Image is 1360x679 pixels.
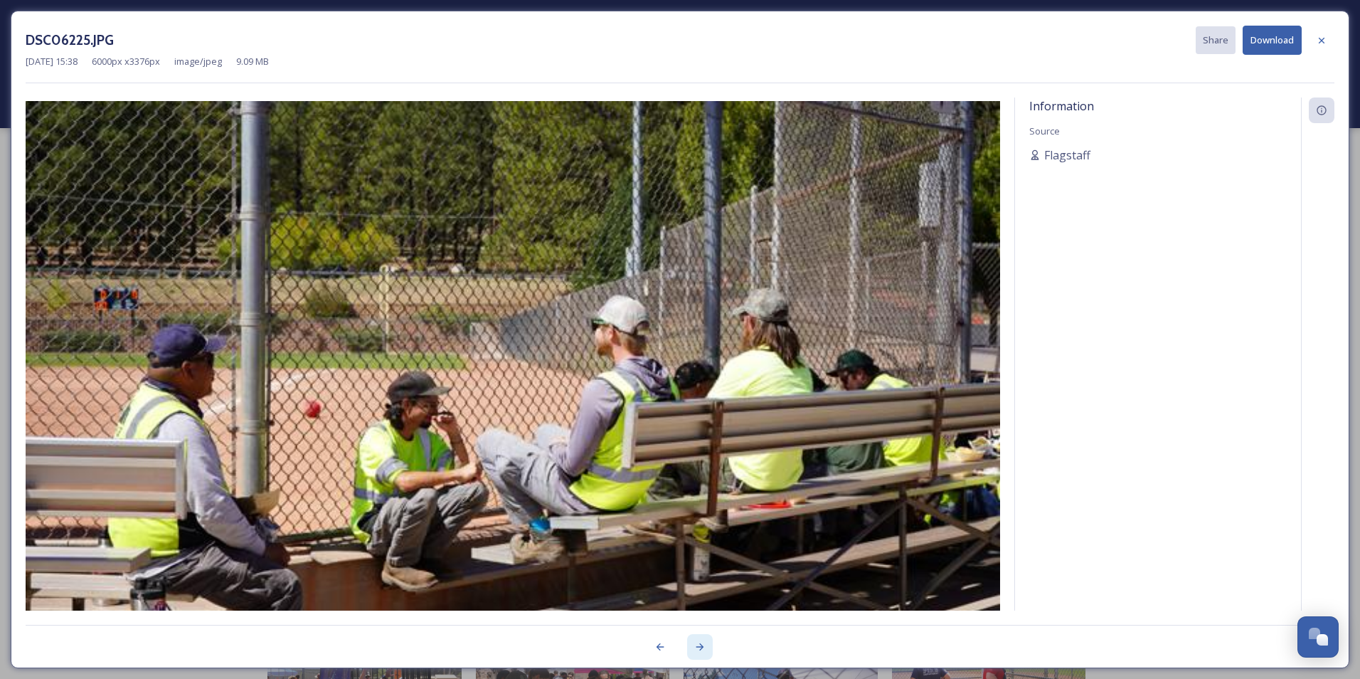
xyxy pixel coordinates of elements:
[26,30,114,51] h3: DSC06225.JPG
[1196,26,1236,54] button: Share
[1243,26,1302,55] button: Download
[1029,125,1060,137] span: Source
[1044,147,1090,164] span: Flagstaff
[1029,98,1094,114] span: Information
[26,101,1000,650] img: 38514649-f02d-48f9-9ae2-af2c3a7d79c7.jpg
[174,55,222,68] span: image/jpeg
[1297,616,1339,658] button: Open Chat
[92,55,160,68] span: 6000 px x 3376 px
[236,55,269,68] span: 9.09 MB
[26,55,78,68] span: [DATE] 15:38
